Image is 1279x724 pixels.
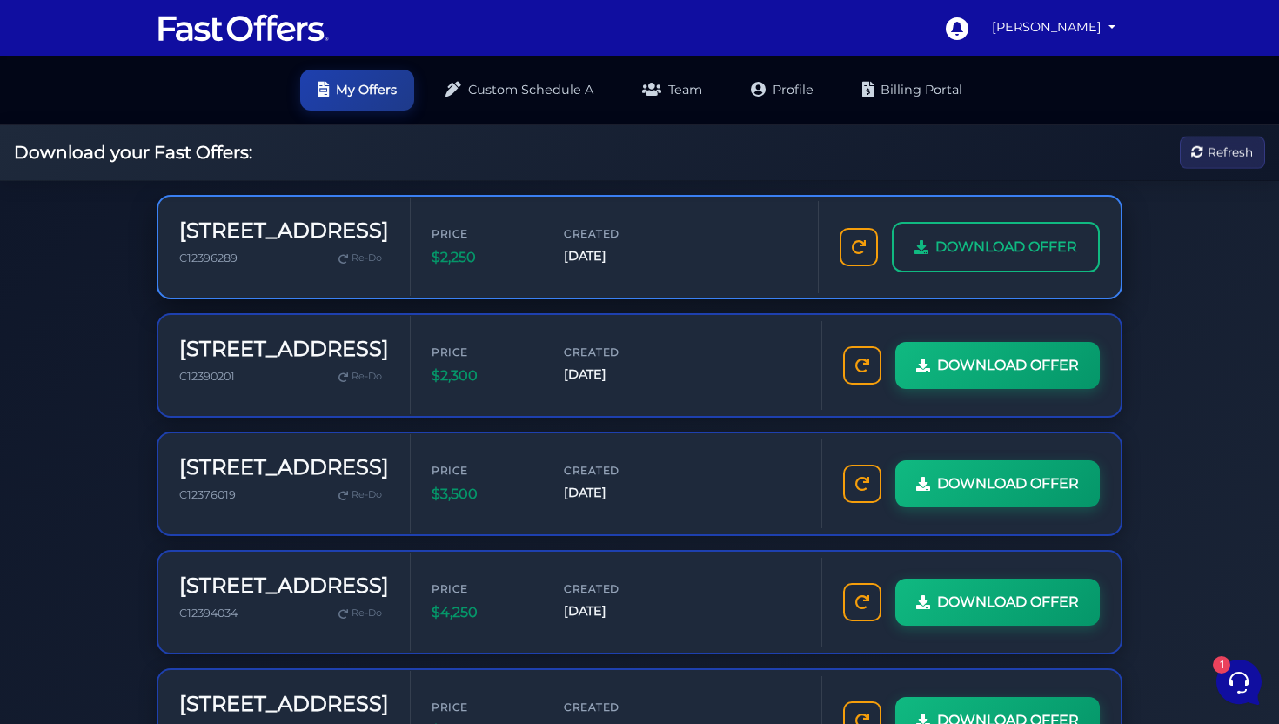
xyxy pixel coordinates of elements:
[73,213,276,231] p: Hi [PERSON_NAME], sorry about the delay, I've gone ahead and refunded you your last payment, and ...
[179,692,389,717] h3: [STREET_ADDRESS]
[29,134,50,155] img: dark
[52,583,82,599] p: Home
[73,125,276,143] span: Fast Offers
[432,462,536,479] span: Price
[895,579,1100,626] a: DOWNLOAD OFFER
[432,699,536,715] span: Price
[28,194,63,229] img: dark
[937,354,1079,377] span: DOWNLOAD OFFER
[733,70,831,111] a: Profile
[41,134,62,155] img: dark
[28,97,141,111] span: Your Conversations
[14,142,252,163] h2: Download your Fast Offers:
[14,559,121,599] button: Home
[73,146,276,164] p: You: Thanks! :)
[121,559,228,599] button: 1Messages
[331,484,389,506] a: Re-Do
[1213,656,1265,708] iframe: Customerly Messenger Launcher
[21,118,327,171] a: Fast OffersYou:Thanks! :)[DATE]
[28,245,320,279] button: Start a Conversation
[331,247,389,270] a: Re-Do
[895,460,1100,507] a: DOWNLOAD OFFER
[428,70,611,111] a: Custom Schedule A
[73,192,276,210] span: Fast Offers Support
[39,352,285,369] input: Search for an Article...
[227,559,334,599] button: Help
[985,10,1122,44] a: [PERSON_NAME]
[937,591,1079,613] span: DOWNLOAD OFFER
[270,583,292,599] p: Help
[564,246,668,266] span: [DATE]
[1208,143,1253,162] span: Refresh
[125,255,244,269] span: Start a Conversation
[300,70,414,111] a: My Offers
[564,483,668,503] span: [DATE]
[845,70,980,111] a: Billing Portal
[432,246,536,269] span: $2,250
[179,573,389,599] h3: [STREET_ADDRESS]
[564,365,668,385] span: [DATE]
[179,607,238,620] span: C12394034
[179,218,389,244] h3: [STREET_ADDRESS]
[564,699,668,715] span: Created
[286,192,320,208] p: [DATE]
[14,14,292,70] h2: Hello [PERSON_NAME] 👋
[352,251,382,266] span: Re-Do
[895,342,1100,389] a: DOWNLOAD OFFER
[432,225,536,242] span: Price
[432,365,536,387] span: $2,300
[432,344,536,360] span: Price
[331,365,389,388] a: Re-Do
[179,455,389,480] h3: [STREET_ADDRESS]
[564,462,668,479] span: Created
[150,583,199,599] p: Messages
[1180,137,1265,169] button: Refresh
[935,236,1077,258] span: DOWNLOAD OFFER
[937,473,1079,495] span: DOWNLOAD OFFER
[564,225,668,242] span: Created
[352,606,382,621] span: Re-Do
[564,580,668,597] span: Created
[892,222,1100,272] a: DOWNLOAD OFFER
[331,602,389,625] a: Re-Do
[179,337,389,362] h3: [STREET_ADDRESS]
[432,483,536,506] span: $3,500
[432,580,536,597] span: Price
[625,70,720,111] a: Team
[564,344,668,360] span: Created
[281,97,320,111] a: See all
[432,601,536,624] span: $4,250
[21,185,327,238] a: Fast Offers SupportHi [PERSON_NAME], sorry about the delay, I've gone ahead and refunded you your...
[564,601,668,621] span: [DATE]
[179,370,235,383] span: C12390201
[286,125,320,141] p: [DATE]
[217,314,320,328] a: Open Help Center
[28,314,118,328] span: Find an Answer
[352,369,382,385] span: Re-Do
[179,251,238,265] span: C12396289
[352,487,382,503] span: Re-Do
[174,557,186,569] span: 1
[179,488,236,501] span: C12376019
